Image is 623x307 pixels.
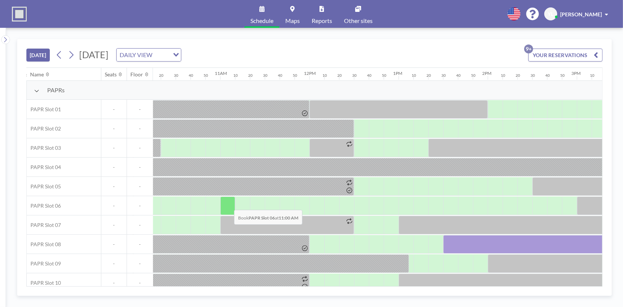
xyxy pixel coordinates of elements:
span: PAPR Slot 09 [27,260,61,267]
span: - [127,280,153,286]
span: [DATE] [79,49,108,60]
img: organization-logo [12,7,27,22]
span: PAPR Slot 07 [27,222,61,228]
div: 50 [382,73,386,78]
div: 50 [293,73,297,78]
div: 10 [412,73,416,78]
div: 20 [516,73,520,78]
span: - [101,280,127,286]
div: 20 [337,73,342,78]
div: 20 [159,73,163,78]
div: 40 [456,73,461,78]
div: 10 [501,73,505,78]
div: 30 [530,73,535,78]
span: Maps [285,18,300,24]
span: YL [548,11,554,17]
div: 40 [278,73,282,78]
span: PAPR Slot 01 [27,106,61,113]
b: PAPR Slot 06 [249,215,275,221]
span: PAPR Slot 02 [27,125,61,132]
span: - [127,183,153,190]
span: Schedule [250,18,273,24]
span: - [101,241,127,248]
div: 30 [352,73,357,78]
div: 50 [471,73,476,78]
b: 11:00 AM [279,215,298,221]
div: 10 [322,73,327,78]
span: PAPR Slot 05 [27,183,61,190]
div: 40 [189,73,193,78]
button: YOUR RESERVATIONS9+ [528,49,603,62]
span: Reports [312,18,332,24]
div: Name [30,71,44,78]
span: - [101,106,127,113]
span: PAPR Slot 04 [27,164,61,171]
div: 30 [441,73,446,78]
div: Seats [105,71,117,78]
span: - [127,241,153,248]
span: PAPR Slot 10 [27,280,61,286]
span: - [101,183,127,190]
div: Floor [131,71,143,78]
span: - [127,164,153,171]
div: 3PM [571,70,581,76]
span: Book at [234,210,302,225]
span: PAPR Slot 03 [27,145,61,151]
button: [DATE] [26,49,50,62]
div: 20 [426,73,431,78]
span: - [127,125,153,132]
div: 1PM [393,70,402,76]
span: - [127,106,153,113]
div: 10 [590,73,594,78]
span: DAILY VIEW [118,50,154,60]
div: 11AM [215,70,227,76]
span: - [101,202,127,209]
p: 9+ [524,44,533,53]
div: 50 [560,73,565,78]
span: PAPRs [47,86,65,94]
span: - [127,222,153,228]
span: - [127,145,153,151]
div: Search for option [117,49,181,61]
span: - [101,222,127,228]
div: 30 [174,73,178,78]
div: 30 [263,73,267,78]
span: Other sites [344,18,373,24]
div: 40 [367,73,371,78]
div: 50 [204,73,208,78]
span: - [101,145,127,151]
span: - [101,164,127,171]
div: 2PM [482,70,491,76]
span: - [127,260,153,267]
div: 10 [233,73,238,78]
span: - [101,125,127,132]
span: - [101,260,127,267]
div: 12PM [304,70,316,76]
span: [PERSON_NAME] [560,11,602,17]
input: Search for option [155,50,169,60]
span: PAPR Slot 08 [27,241,61,248]
span: - [127,202,153,209]
span: PAPR Slot 06 [27,202,61,209]
div: 40 [545,73,550,78]
div: 20 [248,73,253,78]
